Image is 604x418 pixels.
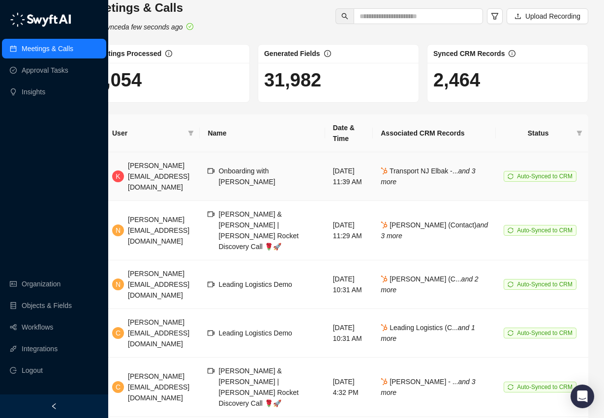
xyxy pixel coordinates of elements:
[208,367,214,374] span: video-camera
[504,128,573,139] span: Status
[51,403,58,410] span: left
[381,221,488,240] i: and 3 more
[574,126,584,140] span: filter
[22,82,45,102] a: Insights
[208,281,214,288] span: video-camera
[200,114,325,152] th: Name
[491,12,499,20] span: filter
[22,339,58,359] a: Integrations
[22,39,73,58] a: Meetings & Calls
[381,167,475,186] i: and 3 more
[264,69,413,91] h1: 31,982
[95,69,243,91] h1: 2,054
[22,274,60,294] a: Organization
[208,330,214,336] span: video-camera
[508,227,513,233] span: sync
[381,221,488,240] span: [PERSON_NAME] (Contact)
[433,50,505,57] span: Synced CRM Records
[116,279,121,290] span: N
[10,367,17,374] span: logout
[525,11,580,22] span: Upload Recording
[373,114,496,152] th: Associated CRM Records
[514,13,521,20] span: upload
[325,358,373,417] td: [DATE] 4:32 PM
[128,270,189,299] span: [PERSON_NAME][EMAIL_ADDRESS][DOMAIN_NAME]
[89,23,182,31] i: Last synced a few seconds ago
[112,128,184,139] span: User
[508,173,513,179] span: sync
[264,50,320,57] span: Generated Fields
[116,225,121,236] span: N
[324,50,331,57] span: info-circle
[128,216,189,245] span: [PERSON_NAME][EMAIL_ADDRESS][DOMAIN_NAME]
[325,260,373,309] td: [DATE] 10:31 AM
[186,23,193,30] span: check-circle
[218,280,292,288] span: Leading Logistics Demo
[381,167,475,186] span: Transport NJ Elbak -...
[517,281,573,288] span: Auto-Synced to CRM
[508,281,513,287] span: sync
[22,296,72,315] a: Objects & Fields
[208,211,214,218] span: video-camera
[507,8,588,24] button: Upload Recording
[208,167,214,174] span: video-camera
[10,12,71,27] img: logo-05li4sbe.png
[218,329,292,337] span: Leading Logistics Demo
[517,384,573,390] span: Auto-Synced to CRM
[381,324,475,342] i: and 1 more
[517,173,573,180] span: Auto-Synced to CRM
[186,126,196,140] span: filter
[571,385,594,408] div: Open Intercom Messenger
[381,324,475,342] span: Leading Logistics (C...
[433,69,582,91] h1: 2,464
[188,130,194,136] span: filter
[325,152,373,201] td: [DATE] 11:39 AM
[218,167,275,186] span: Onboarding with [PERSON_NAME]
[381,275,478,294] span: [PERSON_NAME] (C...
[116,171,120,182] span: K
[22,60,68,80] a: Approval Tasks
[508,384,513,390] span: sync
[325,309,373,358] td: [DATE] 10:31 AM
[325,114,373,152] th: Date & Time
[517,227,573,234] span: Auto-Synced to CRM
[128,318,189,348] span: [PERSON_NAME][EMAIL_ADDRESS][DOMAIN_NAME]
[381,378,475,396] span: [PERSON_NAME] - ...
[22,361,43,380] span: Logout
[116,382,121,392] span: C
[341,13,348,20] span: search
[517,330,573,336] span: Auto-Synced to CRM
[325,201,373,260] td: [DATE] 11:29 AM
[508,330,513,336] span: sync
[95,50,161,57] span: Meetings Processed
[218,210,299,251] span: [PERSON_NAME] & [PERSON_NAME] | [PERSON_NAME] Rocket Discovery Call 🌹🚀
[165,50,172,57] span: info-circle
[128,372,189,402] span: [PERSON_NAME][EMAIL_ADDRESS][DOMAIN_NAME]
[381,378,475,396] i: and 3 more
[381,275,478,294] i: and 2 more
[22,317,53,337] a: Workflows
[576,130,582,136] span: filter
[218,367,299,407] span: [PERSON_NAME] & [PERSON_NAME] | [PERSON_NAME] Rocket Discovery Call 🌹🚀
[128,162,189,191] span: [PERSON_NAME][EMAIL_ADDRESS][DOMAIN_NAME]
[116,328,121,338] span: C
[509,50,515,57] span: info-circle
